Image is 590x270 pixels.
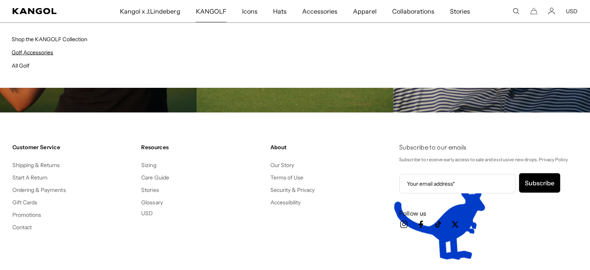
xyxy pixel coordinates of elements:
h4: Subscribe to our emails [399,144,578,152]
a: Terms of Use [270,174,303,181]
a: Ordering & Payments [12,186,66,193]
a: All Golf [12,62,29,69]
a: Account [548,8,555,15]
h4: About [270,144,393,151]
a: Accessibility [270,199,301,206]
a: Gift Cards [12,199,37,206]
a: Sizing [141,162,156,169]
button: USD [141,210,153,217]
button: Cart [530,8,537,15]
a: Our Story [270,162,294,169]
p: Subscribe to receive early access to sale and exclusive new drops. Privacy Policy [399,155,578,164]
h3: Follow us [399,209,578,218]
a: Shop the KANGOLF Collection [12,36,87,43]
h4: Customer Service [12,144,135,151]
a: Start A Return [12,174,47,181]
a: Security & Privacy [270,186,315,193]
a: Contact [12,224,32,231]
a: Promotions [12,211,41,218]
summary: Search here [512,8,519,15]
a: Golf Accessories [12,49,53,56]
button: Subscribe [519,173,560,193]
a: Stories [141,186,159,193]
a: Care Guide [141,174,169,181]
h4: Resources [141,144,264,151]
button: USD [566,8,578,15]
a: Glossary [141,199,163,206]
a: Kangol [12,8,79,14]
a: Shipping & Returns [12,162,60,169]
